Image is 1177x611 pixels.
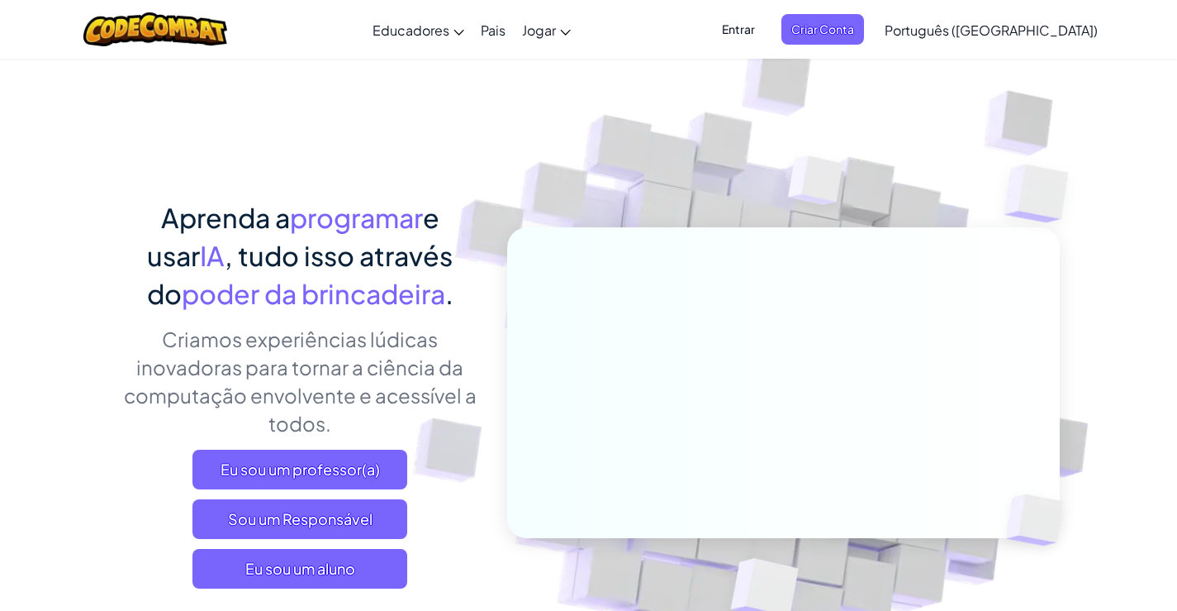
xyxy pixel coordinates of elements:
font: Pais [481,21,505,39]
img: Cubos sobrepostos [971,124,1114,264]
font: programar [290,201,423,234]
button: Criar Conta [781,14,864,45]
font: Eu sou um professor(a) [221,460,380,479]
a: Eu sou um professor(a) [192,450,407,489]
a: Pais [472,7,514,52]
a: Jogar [514,7,579,52]
img: Cubos sobrepostos [978,460,1102,580]
button: Entrar [712,14,765,45]
a: Sou um Responsável [192,499,407,539]
img: Logotipo do CodeCombat [83,12,228,46]
font: IA [200,239,225,272]
button: Eu sou um aluno [192,549,407,589]
font: Sou um Responsável [228,509,373,528]
font: Criar Conta [791,21,854,36]
font: , tudo isso através do [147,239,453,310]
font: Aprenda a [161,201,290,234]
font: Criamos experiências lúdicas inovadoras para tornar a ciência da computação envolvente e acessíve... [124,327,477,436]
font: poder da brincadeira [182,277,445,310]
font: Educadores [373,21,449,39]
font: Português ([GEOGRAPHIC_DATA]) [885,21,1098,39]
font: Eu sou um aluno [245,559,355,578]
font: Jogar [522,21,556,39]
font: Entrar [722,21,755,36]
a: Educadores [364,7,472,52]
a: Português ([GEOGRAPHIC_DATA]) [876,7,1106,52]
img: Cubos sobrepostos [757,123,876,246]
font: . [445,277,453,310]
